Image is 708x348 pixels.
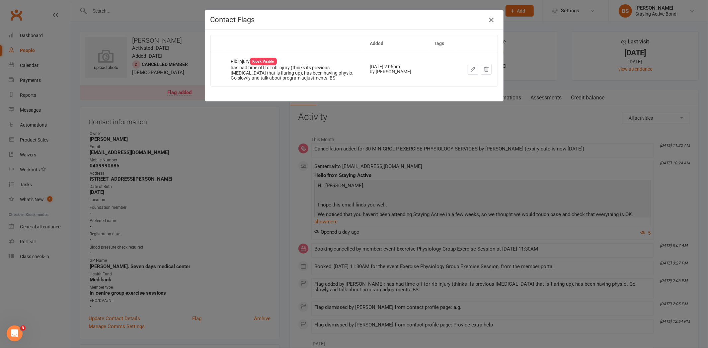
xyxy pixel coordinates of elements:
[250,58,277,65] div: Kiosk Visible
[7,325,23,341] iframe: Intercom live chat
[20,325,26,331] span: 3
[364,35,428,52] th: Added
[364,52,428,86] td: [DATE] 2:06pm by [PERSON_NAME]
[481,64,492,75] button: Dismiss this flag
[486,15,497,25] button: Close
[231,65,358,81] div: has had time off for rib injury (thinks its previous [MEDICAL_DATA] that is flaring up), has been...
[428,35,454,52] th: Tags
[210,16,498,24] h4: Contact Flags
[231,59,277,64] span: Rib injury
